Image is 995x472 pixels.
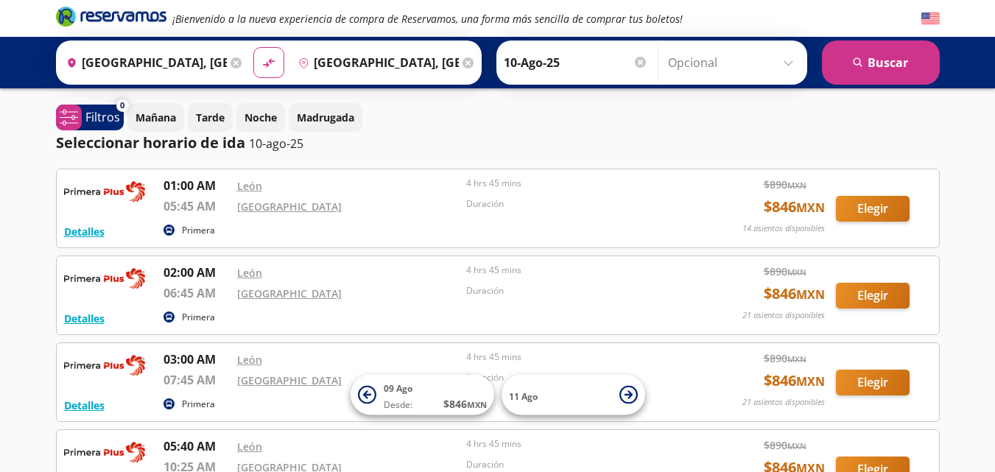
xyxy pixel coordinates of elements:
p: Primera [182,224,215,237]
input: Elegir Fecha [504,44,648,81]
p: 07:45 AM [164,371,230,389]
p: Madrugada [297,110,354,125]
p: 05:40 AM [164,437,230,455]
img: RESERVAMOS [64,177,145,206]
a: León [237,440,262,454]
p: 4 hrs 45 mins [466,177,689,190]
button: Elegir [836,283,910,309]
p: Mañana [136,110,176,125]
button: 11 Ago [502,375,645,415]
p: 14 asientos disponibles [742,222,825,235]
span: 11 Ago [509,390,538,402]
button: Tarde [188,103,233,132]
button: Detalles [64,224,105,239]
input: Buscar Destino [292,44,459,81]
small: MXN [796,286,825,303]
span: 09 Ago [384,382,412,395]
p: 4 hrs 45 mins [466,264,689,277]
p: 10-ago-25 [249,135,303,152]
span: $ 890 [764,264,806,279]
span: 0 [120,99,124,112]
span: $ 846 [764,370,825,392]
p: 06:45 AM [164,284,230,302]
p: Primera [182,398,215,411]
a: [GEOGRAPHIC_DATA] [237,200,342,214]
p: Tarde [196,110,225,125]
button: English [921,10,940,28]
p: 01:00 AM [164,177,230,194]
span: $ 890 [764,437,806,453]
small: MXN [796,200,825,216]
button: Buscar [822,40,940,85]
p: Noche [245,110,277,125]
img: RESERVAMOS [64,437,145,467]
a: [GEOGRAPHIC_DATA] [237,286,342,300]
small: MXN [787,353,806,364]
p: Duración [466,197,689,211]
p: Duración [466,458,689,471]
p: Filtros [85,108,120,126]
button: Detalles [64,311,105,326]
button: Elegir [836,370,910,395]
p: 02:00 AM [164,264,230,281]
button: Madrugada [289,103,362,132]
img: RESERVAMOS [64,351,145,380]
p: 4 hrs 45 mins [466,351,689,364]
p: 4 hrs 45 mins [466,437,689,451]
button: Detalles [64,398,105,413]
i: Brand Logo [56,5,166,27]
span: $ 846 [443,396,487,412]
span: $ 890 [764,177,806,192]
span: $ 846 [764,283,825,305]
a: León [237,179,262,193]
small: MXN [787,440,806,451]
a: [GEOGRAPHIC_DATA] [237,373,342,387]
button: Noche [236,103,285,132]
p: 21 asientos disponibles [742,396,825,409]
p: 21 asientos disponibles [742,309,825,322]
a: León [237,353,262,367]
small: MXN [787,180,806,191]
a: León [237,266,262,280]
span: $ 846 [764,196,825,218]
span: $ 890 [764,351,806,366]
button: 09 AgoDesde:$846MXN [351,375,494,415]
img: RESERVAMOS [64,264,145,293]
p: Duración [466,284,689,297]
em: ¡Bienvenido a la nueva experiencia de compra de Reservamos, una forma más sencilla de comprar tus... [172,12,683,26]
small: MXN [467,399,487,410]
button: Elegir [836,196,910,222]
p: 03:00 AM [164,351,230,368]
small: MXN [796,373,825,390]
p: Seleccionar horario de ida [56,132,245,154]
input: Opcional [668,44,800,81]
small: MXN [787,267,806,278]
p: Duración [466,371,689,384]
input: Buscar Origen [60,44,227,81]
p: Primera [182,311,215,324]
span: Desde: [384,398,412,412]
a: Brand Logo [56,5,166,32]
button: 0Filtros [56,105,124,130]
p: 05:45 AM [164,197,230,215]
button: Mañana [127,103,184,132]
